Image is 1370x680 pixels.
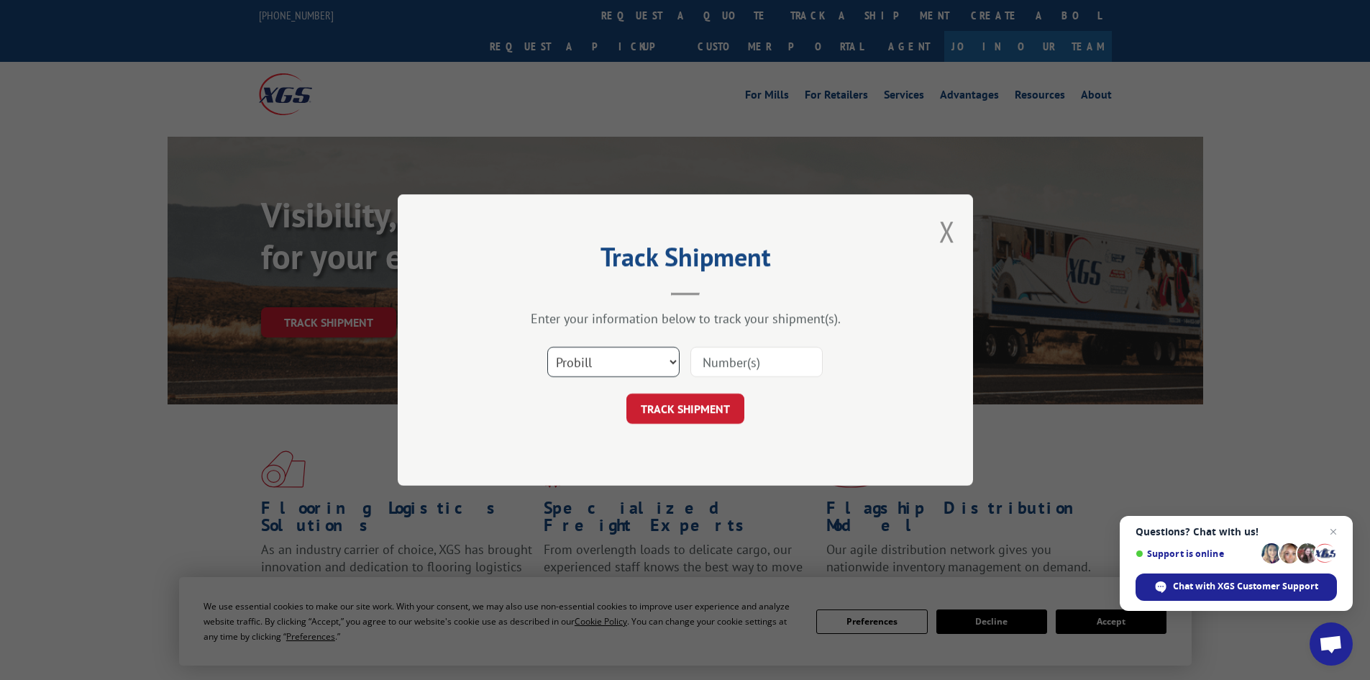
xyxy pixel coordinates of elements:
[1173,580,1318,593] span: Chat with XGS Customer Support
[939,212,955,250] button: Close modal
[1136,574,1337,601] div: Chat with XGS Customer Support
[1136,526,1337,538] span: Questions? Chat with us!
[626,394,744,424] button: TRACK SHIPMENT
[690,347,823,377] input: Number(s)
[470,247,901,274] h2: Track Shipment
[470,310,901,327] div: Enter your information below to track your shipment(s).
[1136,548,1256,559] span: Support is online
[1325,523,1342,540] span: Close chat
[1310,622,1353,666] div: Open chat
